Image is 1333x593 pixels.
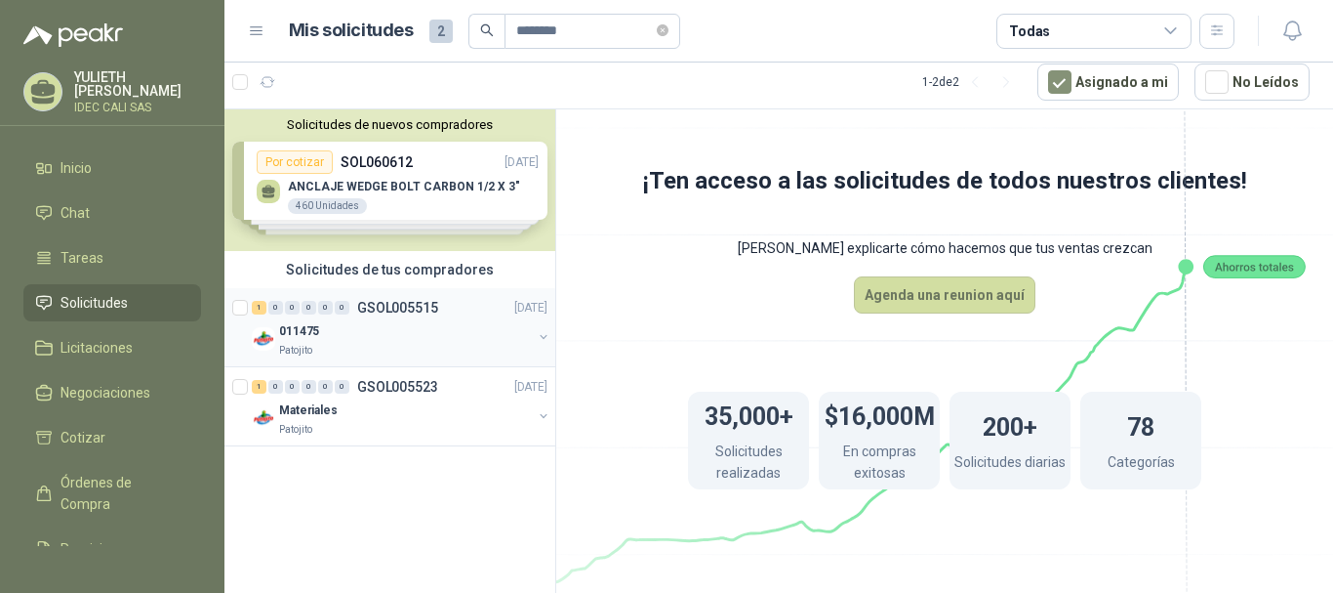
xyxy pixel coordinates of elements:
[61,472,182,515] span: Órdenes de Compra
[252,406,275,430] img: Company Logo
[23,149,201,187] a: Inicio
[285,380,300,394] div: 0
[74,102,201,113] p: IDEC CALI SAS
[357,380,438,394] p: GSOL005523
[224,109,555,251] div: Solicitudes de nuevos compradoresPor cotizarSOL060612[DATE] ANCLAJE WEDGE BOLT CARBON 1/2 X 3"460...
[335,301,349,315] div: 0
[657,24,668,36] span: close-circle
[705,393,793,436] h1: 35,000+
[514,299,547,318] p: [DATE]
[285,301,300,315] div: 0
[252,380,266,394] div: 1
[268,380,283,394] div: 0
[279,422,312,438] p: Patojito
[232,117,547,132] button: Solicitudes de nuevos compradores
[61,202,90,224] span: Chat
[954,451,1066,478] p: Solicitudes diarias
[23,374,201,411] a: Negociaciones
[61,157,92,179] span: Inicio
[335,380,349,394] div: 0
[23,464,201,523] a: Órdenes de Compra
[279,343,312,359] p: Patojito
[61,337,133,359] span: Licitaciones
[23,194,201,232] a: Chat
[268,301,283,315] div: 0
[252,301,266,315] div: 1
[302,301,316,315] div: 0
[23,530,201,568] a: Remisiones
[357,301,438,315] p: GSOL005515
[252,327,275,351] img: Company Logo
[819,441,940,488] p: En compras exitosas
[514,378,547,397] p: [DATE]
[61,382,150,403] span: Negociaciones
[825,393,935,436] h1: $16,000M
[61,427,105,448] span: Cotizar
[318,301,333,315] div: 0
[1127,403,1154,446] h1: 78
[1194,64,1310,101] button: No Leídos
[224,251,555,288] div: Solicitudes de tus compradores
[318,380,333,394] div: 0
[922,66,1022,98] div: 1 - 2 de 2
[279,402,338,420] p: Materiales
[252,296,551,359] a: 1 0 0 0 0 0 GSOL005515[DATE] Company Logo011475Patojito
[23,329,201,366] a: Licitaciones
[61,538,133,560] span: Remisiones
[279,322,319,341] p: 011475
[23,23,123,47] img: Logo peakr
[983,403,1037,446] h1: 200+
[1108,451,1175,478] p: Categorías
[854,276,1035,314] button: Agenda una reunion aquí
[74,70,201,98] p: YULIETH [PERSON_NAME]
[688,441,809,488] p: Solicitudes realizadas
[61,247,103,269] span: Tareas
[1037,64,1179,101] button: Asignado a mi
[23,239,201,276] a: Tareas
[23,284,201,321] a: Solicitudes
[1009,21,1050,42] div: Todas
[657,21,668,40] span: close-circle
[302,380,316,394] div: 0
[252,375,551,438] a: 1 0 0 0 0 0 GSOL005523[DATE] Company LogoMaterialesPatojito
[429,20,453,43] span: 2
[61,292,128,314] span: Solicitudes
[480,23,494,37] span: search
[289,17,414,45] h1: Mis solicitudes
[23,419,201,456] a: Cotizar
